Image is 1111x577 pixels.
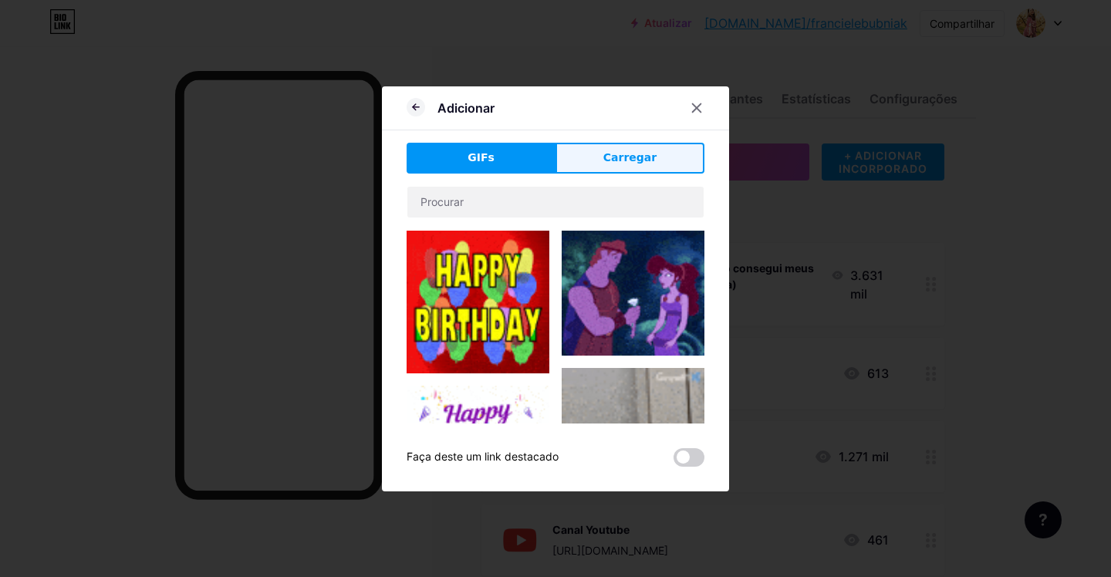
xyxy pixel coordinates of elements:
font: Carregar [603,151,657,164]
button: GIFs [407,143,555,174]
input: Procurar [407,187,704,218]
font: Adicionar [437,100,495,116]
font: GIFs [468,151,495,164]
img: Gihpy [562,231,704,356]
img: Gihpy [407,231,549,373]
button: Carregar [555,143,704,174]
font: Faça deste um link destacado [407,450,559,463]
img: Gihpy [407,386,549,488]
